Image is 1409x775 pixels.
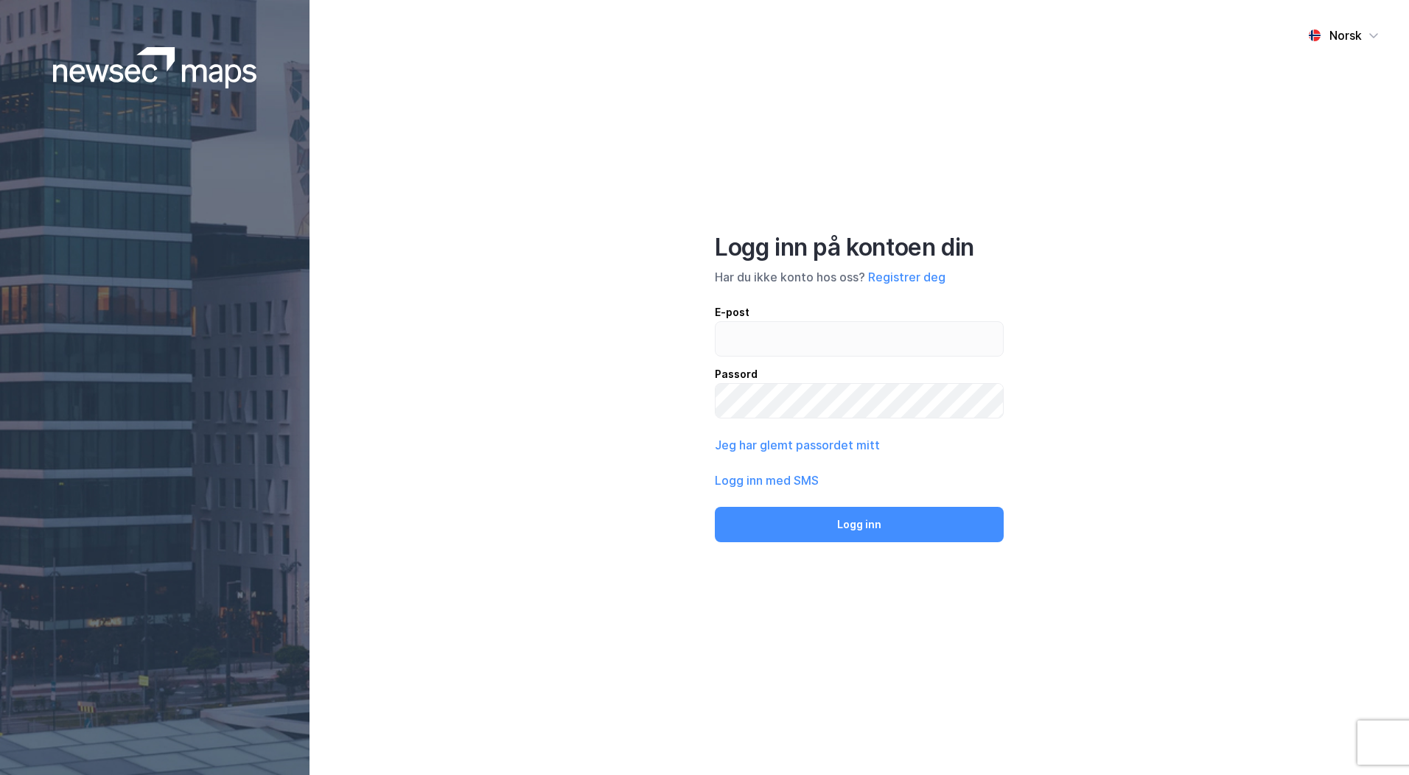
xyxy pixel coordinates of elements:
[715,507,1004,542] button: Logg inn
[715,365,1004,383] div: Passord
[868,268,945,286] button: Registrer deg
[715,304,1004,321] div: E-post
[715,471,819,489] button: Logg inn med SMS
[715,268,1004,286] div: Har du ikke konto hos oss?
[1335,704,1409,775] div: Kontrollprogram for chat
[1329,27,1362,44] div: Norsk
[53,47,257,88] img: logoWhite.bf58a803f64e89776f2b079ca2356427.svg
[715,233,1004,262] div: Logg inn på kontoen din
[715,436,880,454] button: Jeg har glemt passordet mitt
[1335,704,1409,775] iframe: Chat Widget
